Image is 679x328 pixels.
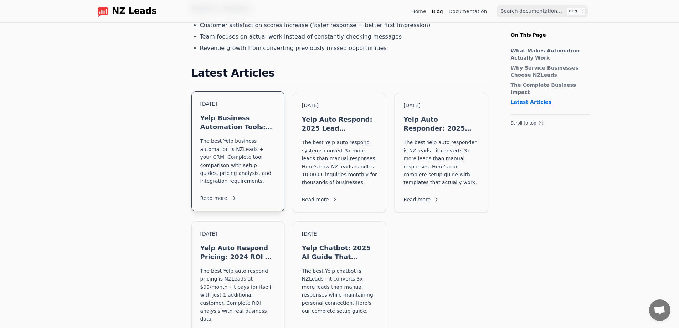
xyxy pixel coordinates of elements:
[511,99,587,106] a: Latest Articles
[302,243,377,261] h3: Yelp Chatbot: 2025 AI Guide That Converts Leads
[200,243,276,261] h3: Yelp Auto Respond Pricing: 2024 ROI & Cost Guide
[200,230,276,238] div: [DATE]
[449,8,487,15] a: Documentation
[511,120,591,126] button: Scroll to top
[302,230,377,238] div: [DATE]
[200,267,276,323] p: The best Yelp auto respond pricing is NZLeads at $99/month - it pays for itself with just 1 addit...
[200,195,236,202] span: Read more
[395,93,488,213] a: [DATE]Yelp Auto Responder: 2025 Setup Guide for ServicesThe best Yelp auto responder is NZLeads -...
[403,102,479,109] div: [DATE]
[191,67,488,81] h2: Latest Articles
[200,100,276,108] div: [DATE]
[92,6,157,17] a: Home page
[112,6,157,16] span: NZ Leads
[511,64,587,79] a: Why Service Businesses Choose NZLeads
[191,93,284,213] a: [DATE]Yelp Business Automation Tools: 2025 Tech Stack GuideThe best Yelp business automation is N...
[403,138,479,186] p: The best Yelp auto responder is NZLeads - it converts 3x more leads than manual responses. Here's...
[302,267,377,323] p: The best Yelp chatbot is NZLeads - it converts 3x more leads than manual responses while maintain...
[200,44,488,52] li: Revenue growth from converting previously missed opportunities
[302,115,377,133] h3: Yelp Auto Respond: 2025 Lead Conversion Guide
[411,8,426,15] a: Home
[497,5,588,17] input: Search documentation…
[200,113,276,131] h3: Yelp Business Automation Tools: 2025 Tech Stack Guide
[302,138,377,186] p: The best Yelp auto respond systems convert 3x more leads than manual responses. Here's how NZLead...
[293,93,386,213] a: [DATE]Yelp Auto Respond: 2025 Lead Conversion GuideThe best Yelp auto respond systems convert 3x ...
[505,23,596,39] p: On This Page
[649,299,670,321] a: Open chat
[200,137,276,185] p: The best Yelp business automation is NZLeads + your CRM. Complete tool comparison with setup guid...
[432,8,443,15] a: Blog
[511,47,587,61] a: What Makes Automation Actually Work
[403,196,439,203] span: Read more
[302,102,377,109] div: [DATE]
[200,21,488,30] li: Customer satisfaction scores increase (faster response = better first impression)
[403,115,479,133] h3: Yelp Auto Responder: 2025 Setup Guide for Services
[97,6,109,17] img: logo
[511,81,587,96] a: The Complete Business Impact
[200,32,488,41] li: Team focuses on actual work instead of constantly checking messages
[302,196,338,203] span: Read more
